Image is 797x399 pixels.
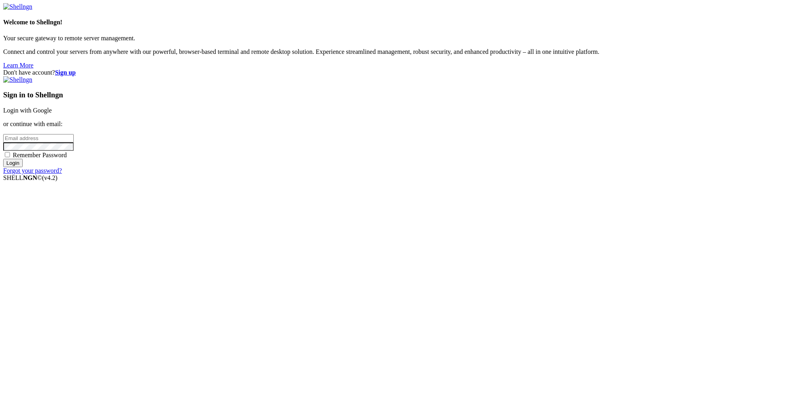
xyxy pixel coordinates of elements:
[3,48,794,55] p: Connect and control your servers from anywhere with our powerful, browser-based terminal and remo...
[5,152,10,157] input: Remember Password
[3,174,57,181] span: SHELL ©
[3,159,23,167] input: Login
[3,3,32,10] img: Shellngn
[3,76,32,83] img: Shellngn
[3,91,794,99] h3: Sign in to Shellngn
[3,167,62,174] a: Forgot your password?
[3,107,52,114] a: Login with Google
[23,174,37,181] b: NGN
[3,19,794,26] h4: Welcome to Shellngn!
[3,120,794,128] p: or continue with email:
[13,152,67,158] span: Remember Password
[55,69,76,76] a: Sign up
[3,69,794,76] div: Don't have account?
[3,62,33,69] a: Learn More
[3,35,794,42] p: Your secure gateway to remote server management.
[42,174,58,181] span: 4.2.0
[3,134,74,142] input: Email address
